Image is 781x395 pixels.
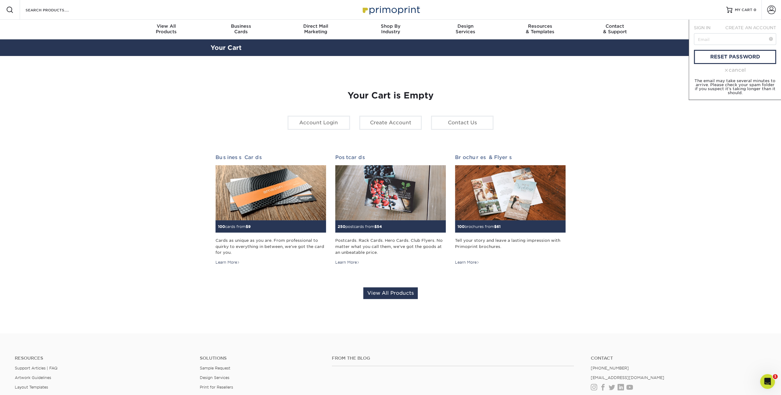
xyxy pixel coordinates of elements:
[129,23,204,34] div: Products
[754,8,756,12] span: 0
[215,90,566,101] h1: Your Cart is Empty
[15,375,51,380] a: Artwork Guidelines
[203,23,278,29] span: Business
[725,25,776,30] span: CREATE AN ACCOUNT
[503,23,578,29] span: Resources
[359,116,422,130] a: Create Account
[503,20,578,39] a: Resources& Templates
[694,50,776,64] a: reset password
[578,23,652,34] div: & Support
[332,356,574,361] h4: From the Blog
[15,366,58,370] a: Support Articles | FAQ
[129,20,204,39] a: View AllProducts
[215,237,326,255] div: Cards as unique as you are. From professional to quirky to everything in between, we've got the c...
[428,23,503,29] span: Design
[335,260,360,265] div: Learn More
[2,376,52,393] iframe: Google Customer Reviews
[218,224,225,229] span: 100
[200,366,230,370] a: Sample Request
[455,260,479,265] div: Learn More
[428,20,503,39] a: DesignServices
[377,224,382,229] span: 54
[25,6,85,14] input: SEARCH PRODUCTS.....
[215,165,326,221] img: Business Cards
[353,20,428,39] a: Shop ByIndustry
[203,23,278,34] div: Cards
[431,116,493,130] a: Contact Us
[200,385,233,389] a: Print for Resellers
[360,3,421,16] img: Primoprint
[374,224,377,229] span: $
[694,25,711,30] span: SIGN IN
[428,23,503,34] div: Services
[363,287,418,299] a: View All Products
[335,154,446,265] a: Postcards 250postcards from$54 Postcards. Rack Cards. Hero Cards. Club Flyers. No matter what you...
[497,224,501,229] span: 61
[335,237,446,255] div: Postcards. Rack Cards. Hero Cards. Club Flyers. No matter what you call them, we've got the goods...
[590,366,629,370] a: [PHONE_NUMBER]
[218,224,251,229] small: cards from
[694,78,775,95] small: The email may take several minutes to arrive. Please check your spam folder if you suspect it's t...
[278,20,353,39] a: Direct MailMarketing
[694,66,776,74] div: cancel
[457,224,501,229] small: brochures from
[578,23,652,29] span: Contact
[455,237,566,255] div: Tell your story and leave a lasting impression with Primoprint brochures.
[246,224,248,229] span: $
[15,356,191,361] h4: Resources
[200,356,323,361] h4: Solutions
[129,23,204,29] span: View All
[353,23,428,29] span: Shop By
[335,154,446,160] h2: Postcards
[455,154,566,160] h2: Brochures & Flyers
[590,356,766,361] a: Contact
[457,224,465,229] span: 100
[338,224,382,229] small: postcards from
[455,165,566,221] img: Brochures & Flyers
[353,23,428,34] div: Industry
[590,375,664,380] a: [EMAIL_ADDRESS][DOMAIN_NAME]
[455,154,566,265] a: Brochures & Flyers 100brochures from$61 Tell your story and leave a lasting impression with Primo...
[211,44,242,51] a: Your Cart
[503,23,578,34] div: & Templates
[338,224,345,229] span: 250
[278,23,353,34] div: Marketing
[288,116,350,130] a: Account Login
[200,375,229,380] a: Design Services
[335,165,446,221] img: Postcards
[278,23,353,29] span: Direct Mail
[215,154,326,160] h2: Business Cards
[694,33,776,45] input: Email
[494,224,497,229] span: $
[203,20,278,39] a: BusinessCards
[215,260,240,265] div: Learn More
[578,20,652,39] a: Contact& Support
[773,374,778,379] span: 1
[215,154,326,265] a: Business Cards 100cards from$9 Cards as unique as you are. From professional to quirky to everyth...
[760,374,775,389] iframe: Intercom live chat
[248,224,251,229] span: 9
[735,7,752,13] span: MY CART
